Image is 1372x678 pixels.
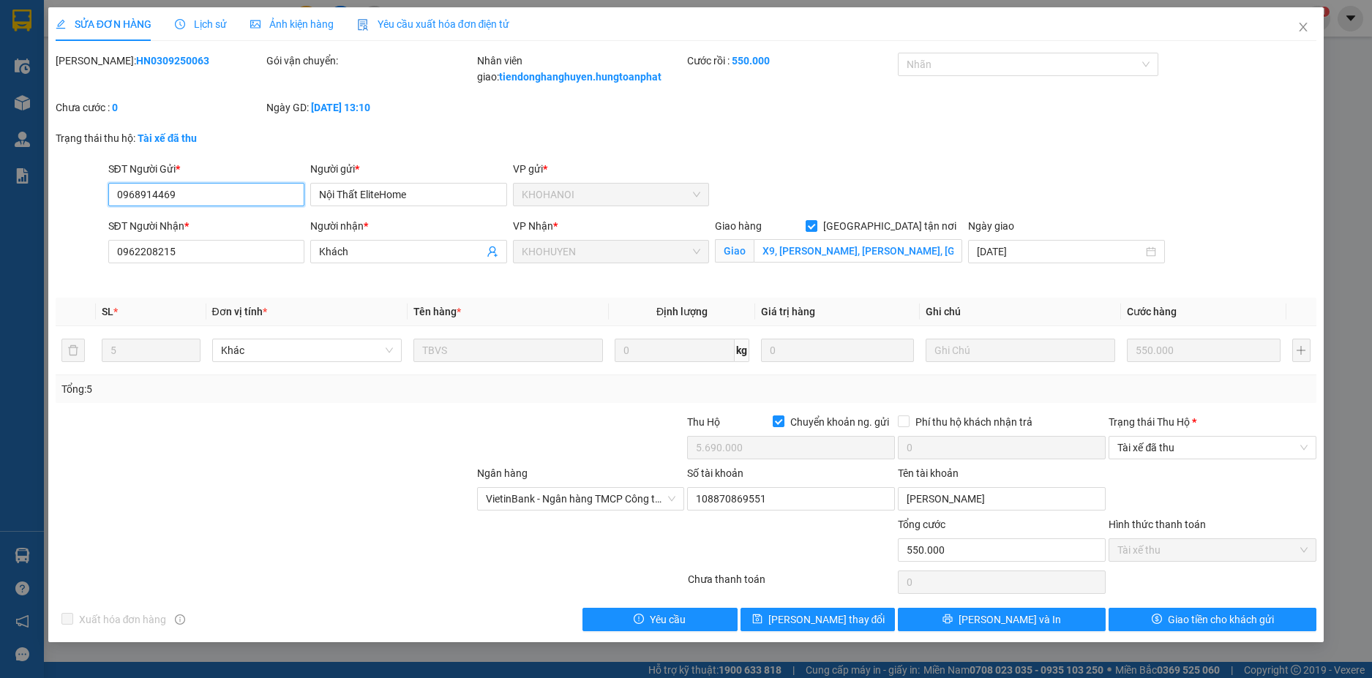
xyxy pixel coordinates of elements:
[250,18,334,30] span: Ảnh kiện hàng
[715,220,762,232] span: Giao hàng
[687,467,743,479] label: Số tài khoản
[768,611,885,628] span: [PERSON_NAME] thay đổi
[741,608,896,631] button: save[PERSON_NAME] thay đổi
[1297,21,1309,33] span: close
[513,220,553,232] span: VP Nhận
[732,55,770,67] b: 550.000
[112,102,118,113] b: 0
[926,339,1115,362] input: Ghi Chú
[968,220,1014,232] label: Ngày giao
[175,18,227,30] span: Lịch sử
[1168,611,1274,628] span: Giao tiền cho khách gửi
[175,614,185,625] span: info-circle
[977,244,1143,260] input: Ngày giao
[138,132,198,144] b: Tài xế đã thu
[687,487,895,511] input: Số tài khoản
[108,218,305,234] div: SĐT Người Nhận
[56,18,151,30] span: SỬA ĐƠN HÀNG
[221,339,393,361] span: Khác
[310,161,507,177] div: Người gửi
[311,102,370,113] b: [DATE] 13:10
[898,487,1106,511] input: Tên tài khoản
[582,608,738,631] button: exclamation-circleYêu cầu
[1152,614,1162,625] span: dollar
[634,614,644,625] span: exclamation-circle
[942,614,953,625] span: printer
[136,55,209,67] b: HN0309250063
[752,614,762,625] span: save
[513,161,710,177] div: VP gửi
[310,218,507,234] div: Người nhận
[1292,339,1311,362] button: plus
[687,416,720,428] span: Thu Hộ
[266,53,474,69] div: Gói vận chuyển:
[266,99,474,116] div: Ngày GD:
[754,239,962,263] input: Giao tận nơi
[250,19,260,29] span: picture
[817,218,962,234] span: [GEOGRAPHIC_DATA] tận nơi
[56,99,263,116] div: Chưa cước :
[61,339,85,362] button: delete
[499,71,661,83] b: tiendonghanghuyen.hungtoanphat
[56,19,66,29] span: edit
[102,306,113,317] span: SL
[1127,339,1280,362] input: 0
[898,467,959,479] label: Tên tài khoản
[784,414,895,430] span: Chuyển khoản ng. gửi
[522,241,701,263] span: KHOHUYEN
[61,381,530,397] div: Tổng: 5
[1117,539,1308,561] span: Tài xế thu
[761,339,914,362] input: 0
[522,184,701,206] span: KHOHANOI
[656,306,708,317] span: Định lượng
[1117,437,1308,459] span: Tài xế đã thu
[686,571,897,597] div: Chưa thanh toán
[413,306,461,317] span: Tên hàng
[212,306,267,317] span: Đơn vị tính
[413,339,603,362] input: VD: Bàn, Ghế
[487,246,498,257] span: user-add
[1109,414,1316,430] div: Trạng thái Thu Hộ
[486,488,676,510] span: VietinBank - Ngân hàng TMCP Công thương Việt Nam
[477,467,528,479] label: Ngân hàng
[357,18,510,30] span: Yêu cầu xuất hóa đơn điện tử
[357,19,369,31] img: icon
[959,611,1061,628] span: [PERSON_NAME] và In
[108,161,305,177] div: SĐT Người Gửi
[687,53,895,69] div: Cước rồi :
[920,298,1121,326] th: Ghi chú
[1109,608,1316,631] button: dollarGiao tiền cho khách gửi
[1109,519,1206,530] label: Hình thức thanh toán
[175,19,185,29] span: clock-circle
[1283,7,1324,48] button: Close
[898,519,945,530] span: Tổng cước
[761,306,815,317] span: Giá trị hàng
[477,53,685,85] div: Nhân viên giao:
[910,414,1038,430] span: Phí thu hộ khách nhận trả
[56,53,263,69] div: [PERSON_NAME]:
[735,339,749,362] span: kg
[1127,306,1177,317] span: Cước hàng
[898,608,1106,631] button: printer[PERSON_NAME] và In
[56,130,316,146] div: Trạng thái thu hộ:
[715,239,754,263] span: Giao
[73,611,173,628] span: Xuất hóa đơn hàng
[650,611,686,628] span: Yêu cầu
